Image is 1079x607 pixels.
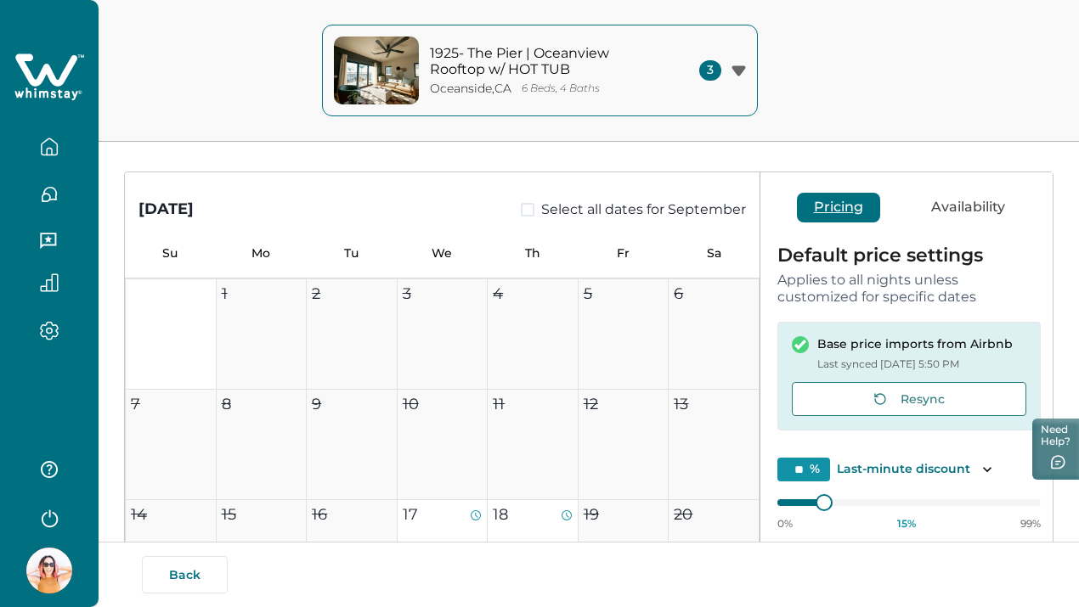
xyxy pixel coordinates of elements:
p: Su [125,246,216,261]
span: 3 [699,60,721,81]
p: Fr [579,246,669,261]
p: 18 [493,503,508,526]
img: property-cover [334,37,419,104]
p: Base price imports from Airbnb [817,336,1013,353]
p: Applies to all nights unless customized for specific dates [777,272,1041,305]
button: Pricing [797,193,880,222]
p: 1925- The Pier | Oceanview Rooftop w/ HOT TUB [430,45,659,78]
button: property-cover1925- The Pier | Oceanview Rooftop w/ HOT TUBOceanside,CA6 Beds, 4 Baths3 [322,25,758,116]
p: Th [488,246,579,261]
p: Mo [216,246,307,261]
button: Toggle description [977,459,997,480]
p: Last synced [DATE] 5:50 PM [817,356,1013,373]
p: Oceanside , CA [430,81,511,96]
span: Select all dates for September [541,200,746,220]
p: 15 % [897,517,916,531]
p: 17 [403,503,418,526]
button: Availability [914,193,1022,222]
p: 19 [584,503,599,526]
p: Default price settings [777,246,1041,265]
p: 20 [674,503,692,526]
p: Sa [669,246,760,261]
div: [DATE] [138,198,194,221]
p: Tu [306,246,397,261]
p: 99% [1020,517,1041,531]
p: 6 Beds, 4 Baths [522,82,600,95]
p: 0% [777,517,793,531]
p: 16 [312,503,327,526]
p: Last-minute discount [837,461,970,478]
button: Resync [792,382,1026,416]
button: Back [142,556,228,593]
p: We [397,246,488,261]
img: Whimstay Host [26,548,72,593]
